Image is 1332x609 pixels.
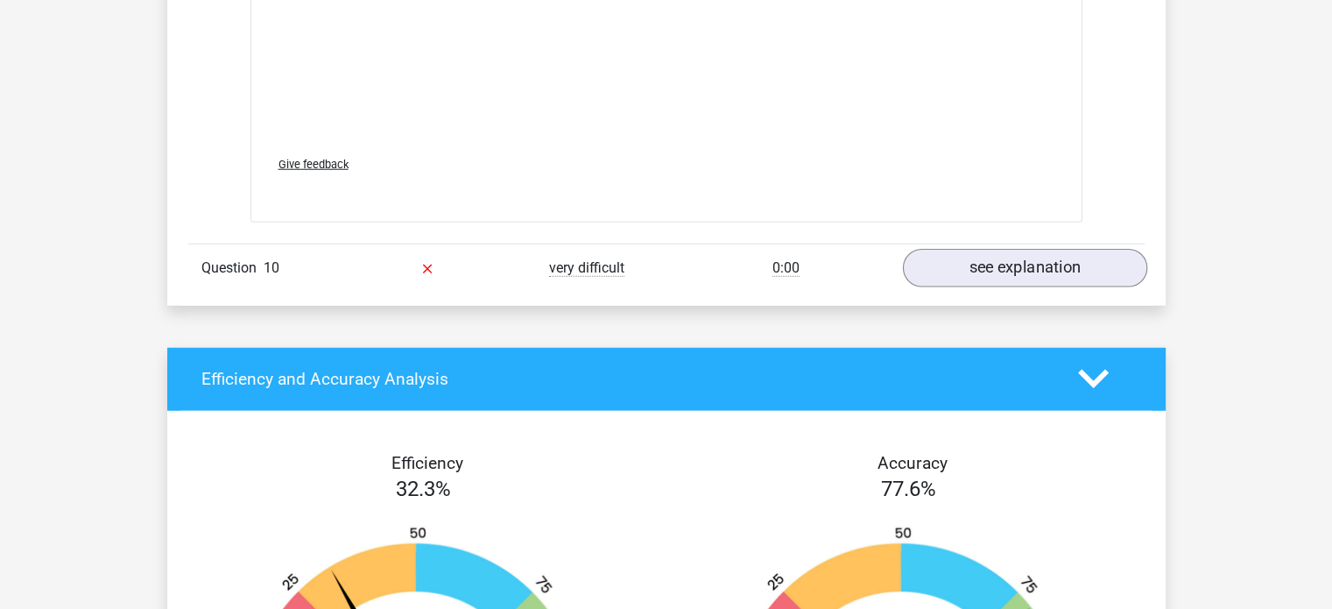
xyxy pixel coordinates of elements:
[902,249,1146,287] a: see explanation
[201,369,1052,389] h4: Efficiency and Accuracy Analysis
[201,258,264,279] span: Question
[396,477,451,501] span: 32.3%
[264,259,279,276] span: 10
[772,259,800,277] span: 0:00
[278,158,349,171] span: Give feedback
[881,477,936,501] span: 77.6%
[201,453,653,473] h4: Efficiency
[687,453,1138,473] h4: Accuracy
[549,259,624,277] span: very difficult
